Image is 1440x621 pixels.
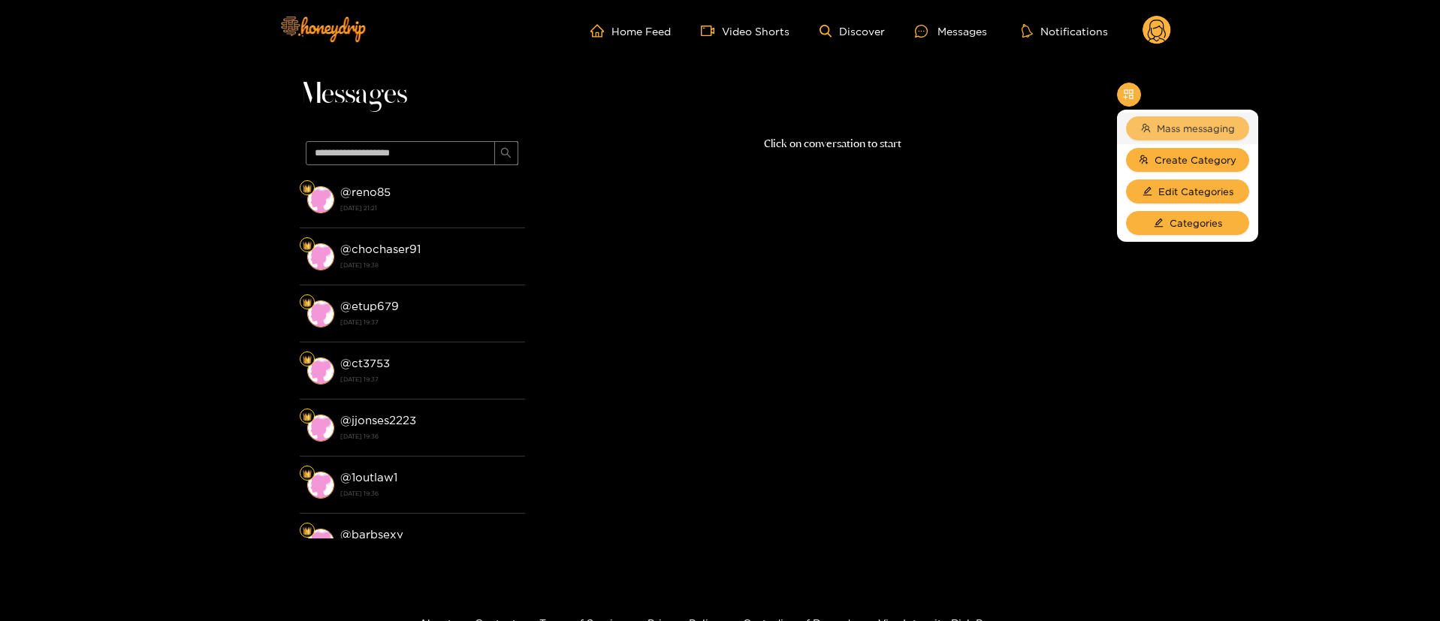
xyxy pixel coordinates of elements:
[701,24,722,38] span: video-camera
[340,414,416,427] strong: @ jjonses2223
[303,241,312,250] img: Fan Level
[340,471,397,484] strong: @ 1outlaw1
[1157,121,1235,136] span: Mass messaging
[303,184,312,193] img: Fan Level
[303,355,312,364] img: Fan Level
[1126,148,1249,172] button: usergroup-addCreate Category
[307,357,334,384] img: conversation
[1141,123,1151,134] span: team
[340,528,403,541] strong: @ barbsexy
[590,24,671,38] a: Home Feed
[820,25,885,38] a: Discover
[1139,155,1149,166] span: usergroup-add
[340,487,518,500] strong: [DATE] 19:36
[590,24,611,38] span: home
[1158,184,1233,199] span: Edit Categories
[701,24,789,38] a: Video Shorts
[915,23,987,40] div: Messages
[1126,211,1249,235] button: editCategories
[307,186,334,213] img: conversation
[340,185,391,198] strong: @ reno85
[307,243,334,270] img: conversation
[1155,152,1236,167] span: Create Category
[340,258,518,272] strong: [DATE] 19:38
[340,243,421,255] strong: @ chochaser91
[525,135,1141,152] p: Click on conversation to start
[340,201,518,215] strong: [DATE] 21:21
[500,147,512,160] span: search
[340,315,518,329] strong: [DATE] 19:37
[1117,83,1141,107] button: appstore-add
[1170,216,1222,231] span: Categories
[1017,23,1112,38] button: Notifications
[303,412,312,421] img: Fan Level
[303,298,312,307] img: Fan Level
[1126,116,1249,140] button: teamMass messaging
[303,526,312,535] img: Fan Level
[303,469,312,478] img: Fan Level
[307,415,334,442] img: conversation
[1123,89,1134,101] span: appstore-add
[1143,186,1152,197] span: edit
[307,472,334,499] img: conversation
[1126,179,1249,203] button: editEdit Categories
[307,529,334,556] img: conversation
[340,430,518,443] strong: [DATE] 19:36
[494,141,518,165] button: search
[300,77,407,113] span: Messages
[340,357,390,369] strong: @ ct3753
[307,300,334,327] img: conversation
[340,300,399,312] strong: @ etup679
[1154,218,1164,229] span: edit
[340,372,518,386] strong: [DATE] 19:37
